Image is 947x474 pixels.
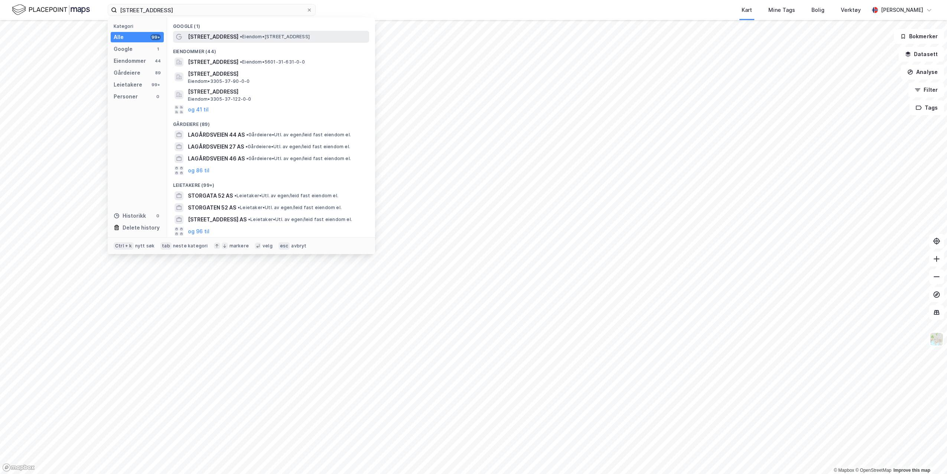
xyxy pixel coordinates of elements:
[155,213,161,219] div: 0
[811,6,824,14] div: Bolig
[114,56,146,65] div: Eiendommer
[114,45,133,53] div: Google
[188,96,251,102] span: Eiendom • 3305-37-122-0-0
[248,217,352,223] span: Leietaker • Utl. av egen/leid fast eiendom el.
[188,203,236,212] span: STORGATEN 52 AS
[263,243,273,249] div: velg
[234,193,237,198] span: •
[188,215,247,224] span: [STREET_ADDRESS] AS
[908,82,944,97] button: Filter
[899,47,944,62] button: Datasett
[834,468,854,473] a: Mapbox
[901,65,944,79] button: Analyse
[855,468,891,473] a: OpenStreetMap
[248,217,250,222] span: •
[188,87,366,96] span: [STREET_ADDRESS]
[160,242,172,250] div: tab
[291,243,306,249] div: avbryt
[188,142,244,151] span: LAGÅRDSVEIEN 27 AS
[240,59,242,65] span: •
[188,32,238,41] span: [STREET_ADDRESS]
[894,468,930,473] a: Improve this map
[114,92,138,101] div: Personer
[167,43,375,56] div: Eiendommer (44)
[188,78,250,84] span: Eiendom • 3305-37-90-0-0
[240,59,305,65] span: Eiendom • 5601-31-631-0-0
[150,82,161,88] div: 99+
[188,227,209,236] button: og 96 til
[173,243,208,249] div: neste kategori
[114,33,124,42] div: Alle
[114,80,142,89] div: Leietakere
[135,243,155,249] div: nytt søk
[245,144,248,149] span: •
[909,100,944,115] button: Tags
[246,156,351,162] span: Gårdeiere • Utl. av egen/leid fast eiendom el.
[167,176,375,190] div: Leietakere (99+)
[881,6,923,14] div: [PERSON_NAME]
[910,438,947,474] iframe: Chat Widget
[12,3,90,16] img: logo.f888ab2527a4732fd821a326f86c7f29.svg
[930,332,944,346] img: Z
[155,94,161,100] div: 0
[234,193,338,199] span: Leietaker • Utl. av egen/leid fast eiendom el.
[240,34,242,39] span: •
[155,46,161,52] div: 1
[155,70,161,76] div: 89
[246,156,248,161] span: •
[188,69,366,78] span: [STREET_ADDRESS]
[188,105,209,114] button: og 41 til
[245,144,350,150] span: Gårdeiere • Utl. av egen/leid fast eiendom el.
[894,29,944,44] button: Bokmerker
[123,223,160,232] div: Delete history
[155,58,161,64] div: 44
[117,4,306,16] input: Søk på adresse, matrikkel, gårdeiere, leietakere eller personer
[240,34,310,40] span: Eiendom • [STREET_ADDRESS]
[188,166,209,175] button: og 86 til
[238,205,240,210] span: •
[188,191,233,200] span: STORGATA 52 AS
[114,242,134,250] div: Ctrl + k
[230,243,249,249] div: markere
[114,211,146,220] div: Historikk
[114,23,164,29] div: Kategori
[246,132,351,138] span: Gårdeiere • Utl. av egen/leid fast eiendom el.
[768,6,795,14] div: Mine Tags
[188,130,245,139] span: LAGÅRDSVEIEN 44 AS
[2,463,35,472] a: Mapbox homepage
[167,116,375,129] div: Gårdeiere (89)
[246,132,248,137] span: •
[167,17,375,31] div: Google (1)
[841,6,861,14] div: Verktøy
[114,68,140,77] div: Gårdeiere
[279,242,290,250] div: esc
[742,6,752,14] div: Kart
[188,58,238,66] span: [STREET_ADDRESS]
[238,205,342,211] span: Leietaker • Utl. av egen/leid fast eiendom el.
[188,154,245,163] span: LAGÅRDSVEIEN 46 AS
[150,34,161,40] div: 99+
